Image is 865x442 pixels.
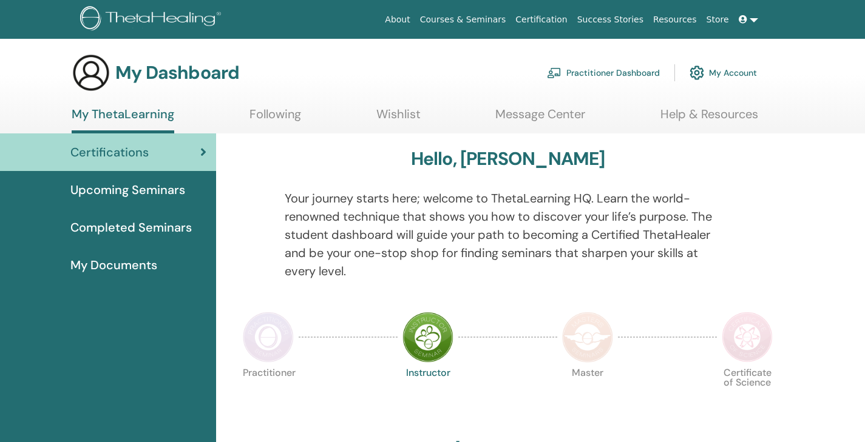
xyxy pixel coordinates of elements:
[648,8,702,31] a: Resources
[243,312,294,363] img: Practitioner
[547,67,561,78] img: chalkboard-teacher.svg
[402,368,453,419] p: Instructor
[702,8,734,31] a: Store
[80,6,225,33] img: logo.png
[70,181,185,199] span: Upcoming Seminars
[402,312,453,363] img: Instructor
[660,107,758,130] a: Help & Resources
[415,8,511,31] a: Courses & Seminars
[562,368,613,419] p: Master
[722,312,773,363] img: Certificate of Science
[249,107,301,130] a: Following
[411,148,605,170] h3: Hello, [PERSON_NAME]
[547,59,660,86] a: Practitioner Dashboard
[722,368,773,419] p: Certificate of Science
[495,107,585,130] a: Message Center
[285,189,731,280] p: Your journey starts here; welcome to ThetaLearning HQ. Learn the world-renowned technique that sh...
[70,218,192,236] span: Completed Seminars
[72,107,174,133] a: My ThetaLearning
[562,312,613,363] img: Master
[690,62,704,83] img: cog.svg
[115,62,239,84] h3: My Dashboard
[376,107,421,130] a: Wishlist
[70,143,149,161] span: Certifications
[72,53,110,92] img: generic-user-icon.jpg
[511,8,572,31] a: Certification
[690,59,757,86] a: My Account
[380,8,415,31] a: About
[243,368,294,419] p: Practitioner
[572,8,648,31] a: Success Stories
[70,256,157,274] span: My Documents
